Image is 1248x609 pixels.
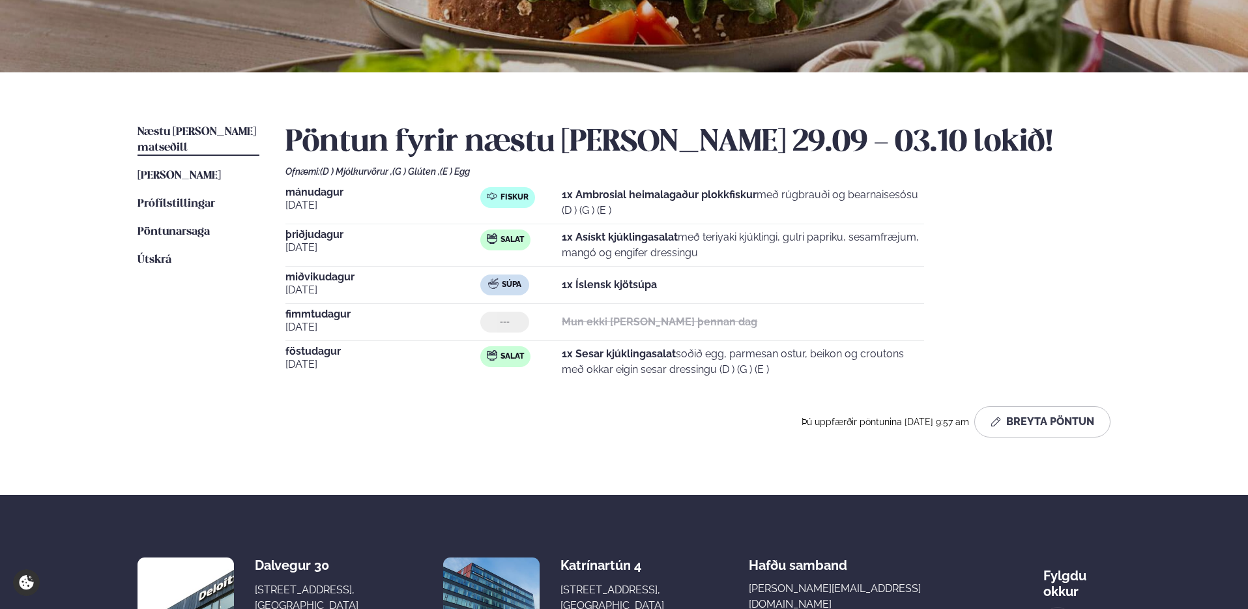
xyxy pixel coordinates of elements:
span: [DATE] [285,319,480,335]
span: föstudagur [285,346,480,357]
span: fimmtudagur [285,309,480,319]
span: mánudagur [285,187,480,198]
span: [PERSON_NAME] [138,170,221,181]
h2: Pöntun fyrir næstu [PERSON_NAME] 29.09 - 03.10 lokið! [285,125,1110,161]
span: Pöntunarsaga [138,226,210,237]
div: Dalvegur 30 [255,557,358,573]
span: Prófílstillingar [138,198,215,209]
span: Þú uppfærðir pöntunina [DATE] 9:57 am [802,417,969,427]
span: (E ) Egg [440,166,470,177]
span: þriðjudagur [285,230,480,240]
strong: 1x Ambrosial heimalagaður plokkfiskur [562,188,757,201]
p: með rúgbrauði og bearnaisesósu (D ) (G ) (E ) [562,187,924,218]
span: Hafðu samband [749,547,847,573]
span: [DATE] [285,198,480,213]
strong: 1x Sesar kjúklingasalat [562,348,676,360]
a: Prófílstillingar [138,196,215,212]
span: Salat [501,351,524,362]
p: soðið egg, parmesan ostur, beikon og croutons með okkar eigin sesar dressingu (D ) (G ) (E ) [562,346,924,378]
img: salad.svg [487,233,497,244]
button: Breyta Pöntun [974,406,1110,438]
a: [PERSON_NAME] [138,168,221,184]
strong: 1x Asískt kjúklingasalat [562,231,678,243]
span: Súpa [502,280,521,290]
p: með teriyaki kjúklingi, gulri papriku, sesamfræjum, mangó og engifer dressingu [562,230,924,261]
div: Ofnæmi: [285,166,1110,177]
a: Útskrá [138,252,171,268]
img: soup.svg [488,278,499,289]
span: (G ) Glúten , [392,166,440,177]
a: Pöntunarsaga [138,224,210,240]
span: Næstu [PERSON_NAME] matseðill [138,126,256,153]
span: miðvikudagur [285,272,480,282]
div: Katrínartún 4 [560,557,664,573]
span: Salat [501,235,524,245]
img: fish.svg [487,191,497,201]
span: Útskrá [138,254,171,265]
strong: 1x Íslensk kjötsúpa [562,278,657,291]
span: (D ) Mjólkurvörur , [320,166,392,177]
img: salad.svg [487,350,497,361]
span: Fiskur [501,192,529,203]
a: Cookie settings [13,569,40,596]
span: [DATE] [285,357,480,372]
strong: Mun ekki [PERSON_NAME] þennan dag [562,316,757,328]
span: [DATE] [285,282,480,298]
span: [DATE] [285,240,480,256]
a: Næstu [PERSON_NAME] matseðill [138,125,259,156]
span: --- [500,317,510,327]
div: Fylgdu okkur [1043,557,1110,599]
